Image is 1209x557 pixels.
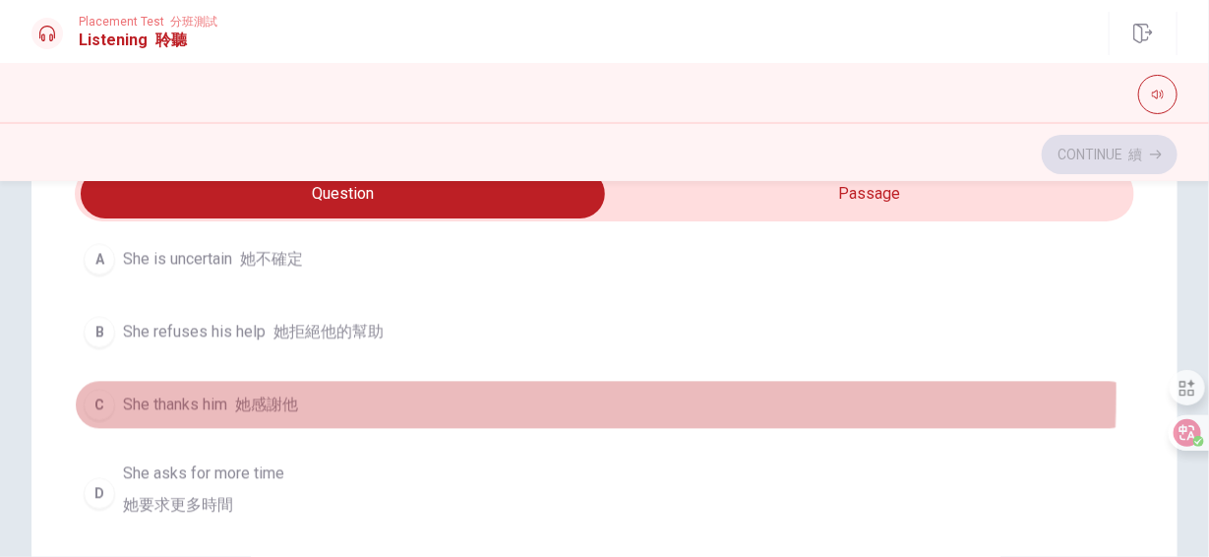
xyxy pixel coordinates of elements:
font: 她感謝他 [235,395,298,413]
button: AShe is uncertain 她不確定 [75,234,1134,283]
div: A [84,243,115,275]
div: C [84,389,115,420]
font: 聆聽 [155,31,187,49]
span: She refuses his help [123,320,384,343]
button: DShe asks for more time她要求更多時間 [75,453,1134,533]
h1: Listening [79,29,217,52]
span: Placement Test [79,15,217,29]
font: 分班測試 [170,15,217,29]
div: D [84,477,115,509]
span: She is uncertain [123,247,303,271]
span: She thanks him [123,393,298,416]
div: B [84,316,115,347]
span: She asks for more time [123,462,284,525]
font: 她要求更多時間 [123,495,233,514]
font: 她拒絕他的幫助 [273,322,384,340]
font: 她不確定 [240,249,303,268]
button: BShe refuses his help 她拒絕他的幫助 [75,307,1134,356]
button: CShe thanks him 她感謝他 [75,380,1134,429]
